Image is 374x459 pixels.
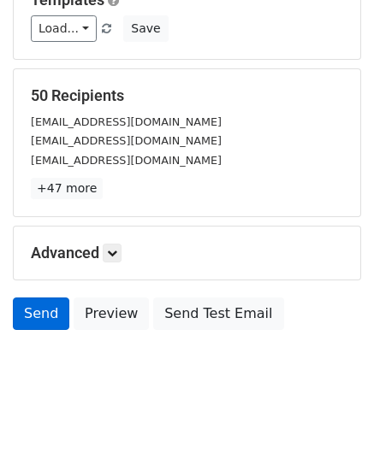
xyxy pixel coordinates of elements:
[123,15,168,42] button: Save
[153,297,283,330] a: Send Test Email
[31,15,97,42] a: Load...
[74,297,149,330] a: Preview
[31,86,343,105] h5: 50 Recipients
[31,178,103,199] a: +47 more
[31,244,343,262] h5: Advanced
[13,297,69,330] a: Send
[31,115,222,128] small: [EMAIL_ADDRESS][DOMAIN_NAME]
[31,134,222,147] small: [EMAIL_ADDRESS][DOMAIN_NAME]
[31,154,222,167] small: [EMAIL_ADDRESS][DOMAIN_NAME]
[288,377,374,459] iframe: Chat Widget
